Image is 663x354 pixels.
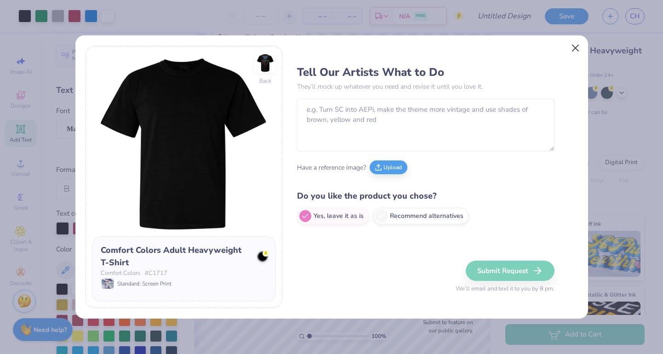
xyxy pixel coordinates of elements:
[297,189,554,203] h4: Do you like the product you chose?
[456,285,554,294] span: We’ll email and text it to you by 8 pm.
[101,244,251,269] div: Comfort Colors Adult Heavyweight T-Shirt
[259,77,271,85] div: Back
[373,208,469,224] label: Recommend alternatives
[92,52,276,236] img: Front
[297,65,554,79] h3: Tell Our Artists What to Do
[566,40,584,57] button: Close
[101,269,140,278] span: Comfort Colors
[102,279,114,289] img: Standard: Screen Print
[145,269,167,278] span: # C1717
[297,208,369,224] label: Yes, leave it as is
[297,82,554,91] p: They’ll mock up whatever you need and revise it until you love it.
[297,163,366,172] span: Have a reference image?
[370,160,407,174] button: Upload
[117,280,171,288] span: Standard: Screen Print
